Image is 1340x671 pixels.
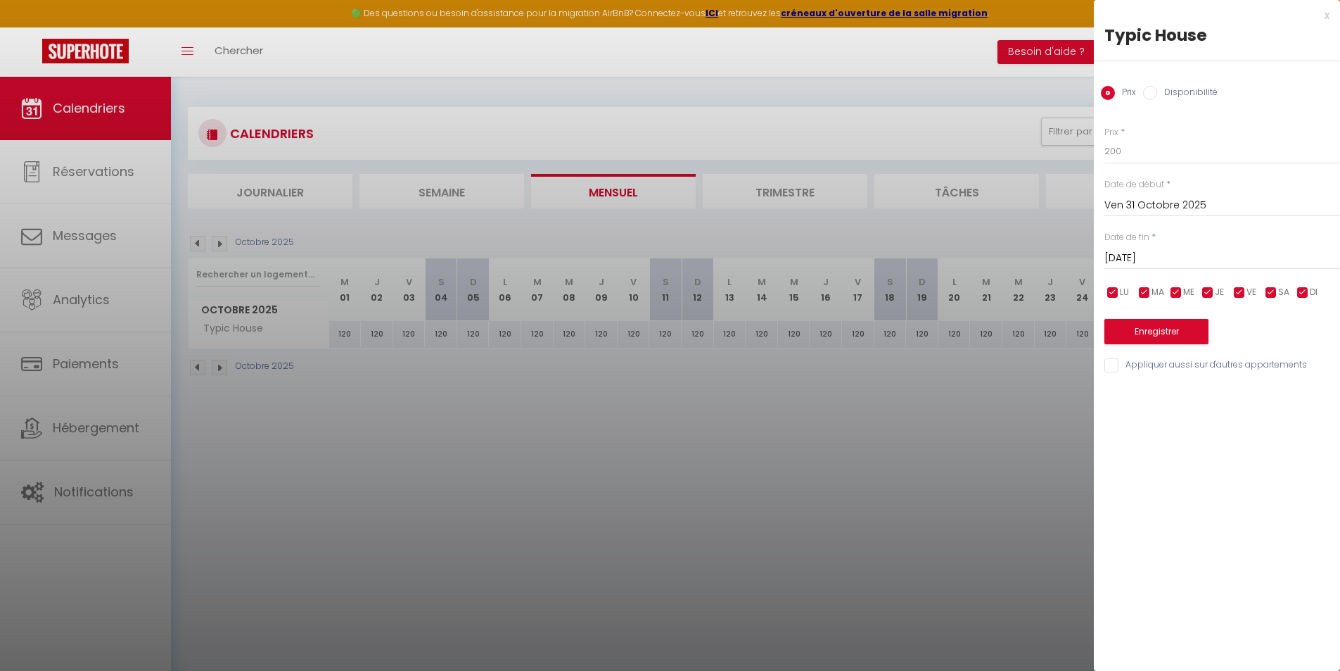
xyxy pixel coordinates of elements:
span: LU [1120,286,1129,299]
label: Date de début [1104,178,1164,192]
label: Prix [1115,86,1136,101]
label: Disponibilité [1157,86,1218,101]
span: VE [1246,286,1256,299]
label: Prix [1104,126,1118,139]
span: DI [1310,286,1317,299]
span: ME [1183,286,1194,299]
button: Enregistrer [1104,319,1208,344]
span: SA [1278,286,1289,299]
button: Ouvrir le widget de chat LiveChat [11,6,53,48]
div: x [1094,7,1329,24]
span: MA [1151,286,1164,299]
label: Date de fin [1104,231,1149,244]
div: Typic House [1104,24,1329,46]
span: JE [1215,286,1224,299]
